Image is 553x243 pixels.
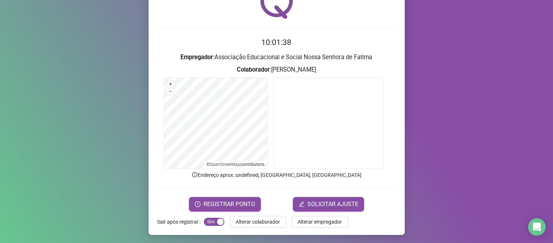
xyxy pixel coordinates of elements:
span: info-circle [191,171,198,178]
strong: Empregador [181,54,213,61]
button: Alterar empregador [292,216,348,228]
span: Alterar empregador [298,218,342,226]
div: Open Intercom Messenger [528,218,546,236]
time: 10:01:38 [262,38,292,47]
strong: Colaborador [237,66,270,73]
button: REGISTRAR PONTO [189,197,261,212]
label: Sair após registrar [157,216,204,228]
span: edit [299,201,304,207]
h3: : [PERSON_NAME] [157,65,396,75]
button: editSOLICITAR AJUSTE [293,197,364,212]
span: clock-circle [195,201,201,207]
h3: : Associação Educacional e Social Nossa Senhora de Fatima [157,53,396,62]
li: © contributors. [206,162,265,167]
p: Endereço aprox. : undefined, [GEOGRAPHIC_DATA], [GEOGRAPHIC_DATA] [157,171,396,179]
button: Alterar colaborador [230,216,286,228]
span: REGISTRAR PONTO [203,200,255,209]
button: – [167,88,174,95]
button: + [167,81,174,88]
a: OpenStreetMap [210,162,240,167]
span: SOLICITAR AJUSTE [307,200,358,209]
span: Alterar colaborador [236,218,280,226]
